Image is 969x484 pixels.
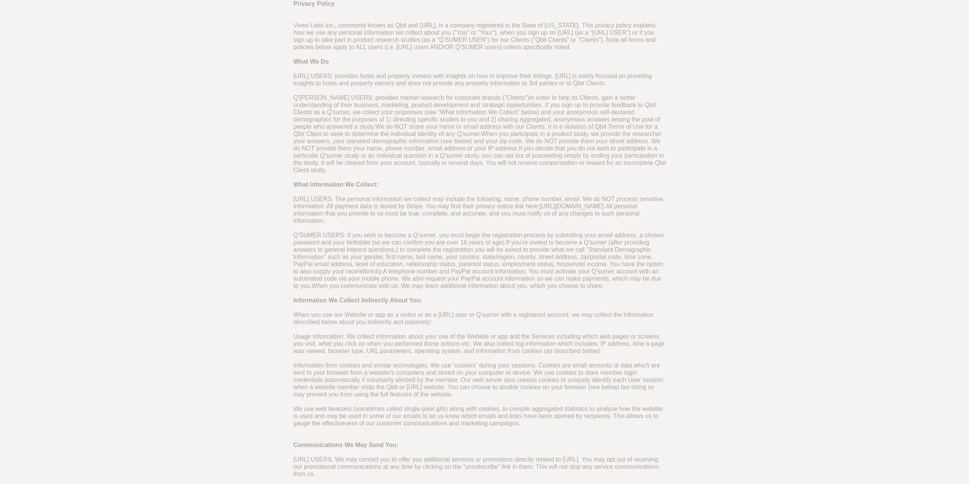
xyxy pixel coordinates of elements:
span: What Information We Collect: [294,181,378,188]
span: We use web beacons (sometimes called single-pixel gifs) along with cookies, to compile aggregated... [294,406,663,426]
span: What We Do [294,58,329,65]
span: Information We Collect Indirectly About You: [294,297,422,303]
span: Information from cookies and similar technologies: We use “cookies” during your sessions. Cookies... [294,362,663,398]
span: Usage Information: We collect information about your use of the Website or app and the Services i... [294,333,665,354]
span: [URL] USERS: The personal information we collect may include the following: name, phone number, e... [294,196,663,224]
span: When you communicate with us: We may learn additional information about you, which you choose to ... [312,283,604,289]
span: [URL] USERS: We may contact you to offer you additional services or promotions directly related t... [294,456,659,477]
span: Q'[PERSON_NAME] USERS: provides market research for corporate brands ("Clients") [294,94,530,101]
span: We do NOT share your name or email address with our Clients. It is a violation of Qbit Terms of U... [294,123,658,137]
a: [URL][DOMAIN_NAME]. [540,203,605,209]
span: If you’re invited to become a Q’sumer (after providing answers to general interest questions,) to... [294,239,663,275]
span: Q'SUMER USERS: If you wish to become a Q’sumer, you must begin the registration process by submit... [294,232,664,246]
span: Communications We May Send You: [294,442,399,448]
span: in order to help its Clients, gain a better understanding of their business, marketing, product d... [294,94,660,130]
span: When you use our Website or app as a visitor or as a [URL] user or Q’sumer with a registered acco... [294,311,654,325]
span: A telephone number and PayPal account information: You must activate your Q’sumer account with an... [294,268,661,289]
span: Viveo Labs Inc., commonly known as Qbit and [URL], is a company registered in the State of [US_ST... [294,22,656,50]
span: [URL] USERS: provides hosts and property owners with insights on how to improve their listings. [... [294,73,652,86]
span: Privacy Policy [294,0,335,7]
span: When you participate in a product study, we provide the researcher your answers, your standard de... [294,131,662,152]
